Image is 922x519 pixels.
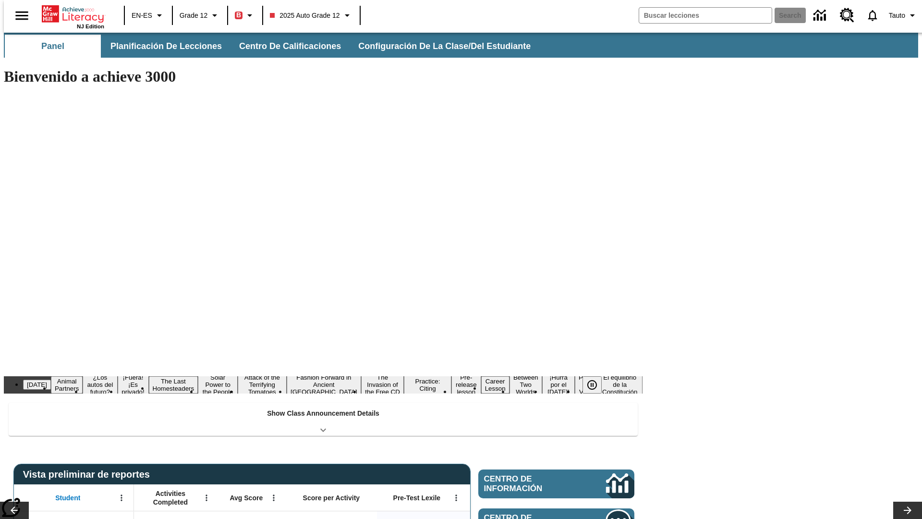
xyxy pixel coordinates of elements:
div: Show Class Announcement Details [9,403,638,436]
button: Configuración de la clase/del estudiante [351,35,538,58]
span: Pre-Test Lexile [393,494,441,502]
button: Slide 15 Point of View [575,372,597,397]
button: Slide 10 Mixed Practice: Citing Evidence [404,369,451,401]
button: Abrir menú [449,491,463,505]
div: Subbarra de navegación [4,35,539,58]
button: Boost El color de la clase es rojo. Cambiar el color de la clase. [231,7,259,24]
span: Grade 12 [180,11,207,21]
button: Slide 12 Career Lesson [481,376,510,394]
span: EN-ES [132,11,152,21]
button: Abrir menú [114,491,129,505]
span: Tauto [889,11,905,21]
a: Centro de recursos, Se abrirá en una pestaña nueva. [834,2,860,28]
button: Abrir menú [199,491,214,505]
p: Show Class Announcement Details [267,408,379,419]
div: Portada [42,3,104,29]
button: Perfil/Configuración [885,7,922,24]
button: Slide 7 Attack of the Terrifying Tomatoes [238,372,286,397]
button: Slide 8 Fashion Forward in Ancient Rome [287,372,361,397]
div: Pausar [582,376,611,394]
button: Slide 9 The Invasion of the Free CD [361,372,404,397]
h1: Bienvenido a achieve 3000 [4,68,643,86]
button: Slide 4 ¡Fuera! ¡Es privado! [118,372,149,397]
button: Grado: Grade 12, Elige un grado [176,7,224,24]
button: Slide 3 ¿Los autos del futuro? [83,372,117,397]
button: Slide 2 Animal Partners [51,376,83,394]
button: Slide 5 The Last Homesteaders [149,376,198,394]
a: Notificaciones [860,3,885,28]
span: Vista preliminar de reportes [23,469,155,480]
a: Centro de información [808,2,834,29]
span: Centro de información [484,474,574,494]
button: Slide 1 Día del Trabajo [23,380,51,390]
button: Slide 13 Between Two Worlds [510,372,542,397]
span: Student [55,494,80,502]
button: Centro de calificaciones [231,35,349,58]
span: Score per Activity [303,494,360,502]
button: Abrir el menú lateral [8,1,36,30]
input: search field [639,8,772,23]
a: Portada [42,4,104,24]
span: 2025 Auto Grade 12 [270,11,340,21]
button: Pausar [582,376,602,394]
button: Panel [5,35,101,58]
button: Abrir menú [267,491,281,505]
button: Language: EN-ES, Selecciona un idioma [128,7,169,24]
span: Activities Completed [139,489,202,507]
button: Planificación de lecciones [103,35,230,58]
button: Carrusel de lecciones, seguir [893,502,922,519]
div: Subbarra de navegación [4,33,918,58]
button: Slide 16 El equilibrio de la Constitución [597,372,643,397]
button: Slide 14 ¡Hurra por el Día de la Constitución! [542,372,575,397]
a: Centro de información [478,470,634,498]
span: Avg Score [230,494,263,502]
button: Slide 11 Pre-release lesson [451,372,481,397]
button: Class: 2025 Auto Grade 12, Selecciona una clase [266,7,356,24]
span: B [236,9,241,21]
span: NJ Edition [77,24,104,29]
button: Slide 6 Solar Power to the People [198,372,238,397]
